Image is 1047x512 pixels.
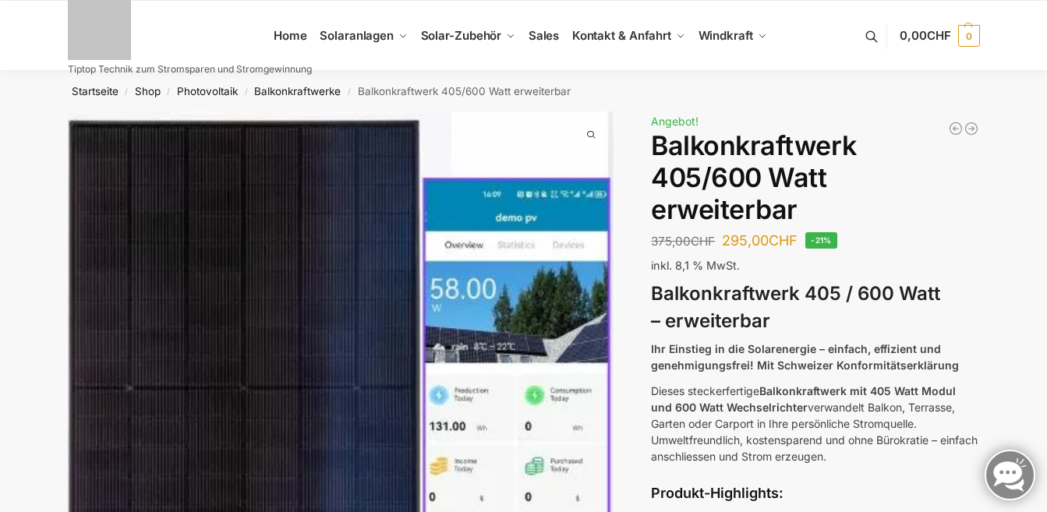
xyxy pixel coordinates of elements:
[135,85,161,97] a: Shop
[692,1,773,71] a: Windkraft
[964,121,979,136] a: 890/600 Watt Solarkraftwerk + 2,7 KW Batteriespeicher Genehmigungsfrei
[651,383,979,464] p: Dieses steckerfertige verwandelt Balkon, Terrasse, Garten oder Carport in Ihre persönliche Stromq...
[699,28,753,43] span: Windkraft
[651,384,956,414] strong: Balkonkraftwerk mit 405 Watt Modul und 600 Watt Wechselrichter
[948,121,964,136] a: Balkonkraftwerk 600/810 Watt Fullblack
[651,259,740,272] span: inkl. 8,1 % MwSt.
[651,485,783,501] strong: Produkt-Highlights:
[341,86,357,98] span: /
[529,28,560,43] span: Sales
[72,85,118,97] a: Startseite
[900,28,950,43] span: 0,00
[572,28,671,43] span: Kontakt & Anfahrt
[651,342,959,372] strong: Ihr Einstieg in die Solarenergie – einfach, effizient und genehmigungsfrei! Mit Schweizer Konform...
[414,1,522,71] a: Solar-Zubehör
[805,232,837,249] span: -21%
[421,28,502,43] span: Solar-Zubehör
[177,85,238,97] a: Photovoltaik
[161,86,177,98] span: /
[651,234,715,249] bdi: 375,00
[565,1,692,71] a: Kontakt & Anfahrt
[40,71,1007,111] nav: Breadcrumb
[651,282,940,332] strong: Balkonkraftwerk 405 / 600 Watt – erweiterbar
[958,25,980,47] span: 0
[238,86,254,98] span: /
[118,86,135,98] span: /
[522,1,565,71] a: Sales
[651,130,979,225] h1: Balkonkraftwerk 405/600 Watt erweiterbar
[320,28,394,43] span: Solaranlagen
[722,232,798,249] bdi: 295,00
[691,234,715,249] span: CHF
[313,1,414,71] a: Solaranlagen
[651,115,699,128] span: Angebot!
[769,232,798,249] span: CHF
[254,85,341,97] a: Balkonkraftwerke
[900,12,979,59] a: 0,00CHF 0
[68,65,312,74] p: Tiptop Technik zum Stromsparen und Stromgewinnung
[927,28,951,43] span: CHF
